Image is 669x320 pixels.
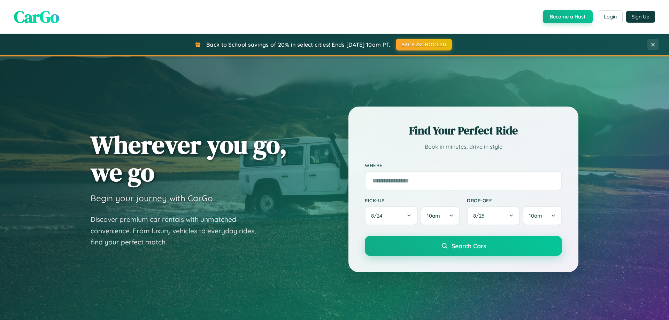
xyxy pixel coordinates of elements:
label: Drop-off [467,197,562,203]
label: Pick-up [365,197,460,203]
button: 8/24 [365,206,418,225]
h2: Find Your Perfect Ride [365,123,562,138]
span: CarGo [14,5,59,28]
span: Search Cars [452,242,486,250]
button: BACK2SCHOOL20 [396,39,452,50]
button: Search Cars [365,236,562,256]
button: Become a Host [543,10,593,23]
p: Discover premium car rentals with unmatched convenience. From luxury vehicles to everyday rides, ... [91,214,265,248]
button: Login [598,10,623,23]
h1: Wherever you go, we go [91,131,287,186]
p: Book in minutes, drive in style [365,142,562,152]
button: Sign Up [626,11,655,23]
span: 10am [529,212,542,219]
label: Where [365,162,562,168]
span: 8 / 25 [473,212,488,219]
span: 10am [427,212,440,219]
h3: Begin your journey with CarGo [91,193,213,203]
button: 10am [523,206,562,225]
button: 10am [421,206,460,225]
span: Back to School savings of 20% in select cities! Ends [DATE] 10am PT. [206,41,390,48]
button: 8/25 [467,206,520,225]
span: 8 / 24 [371,212,386,219]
